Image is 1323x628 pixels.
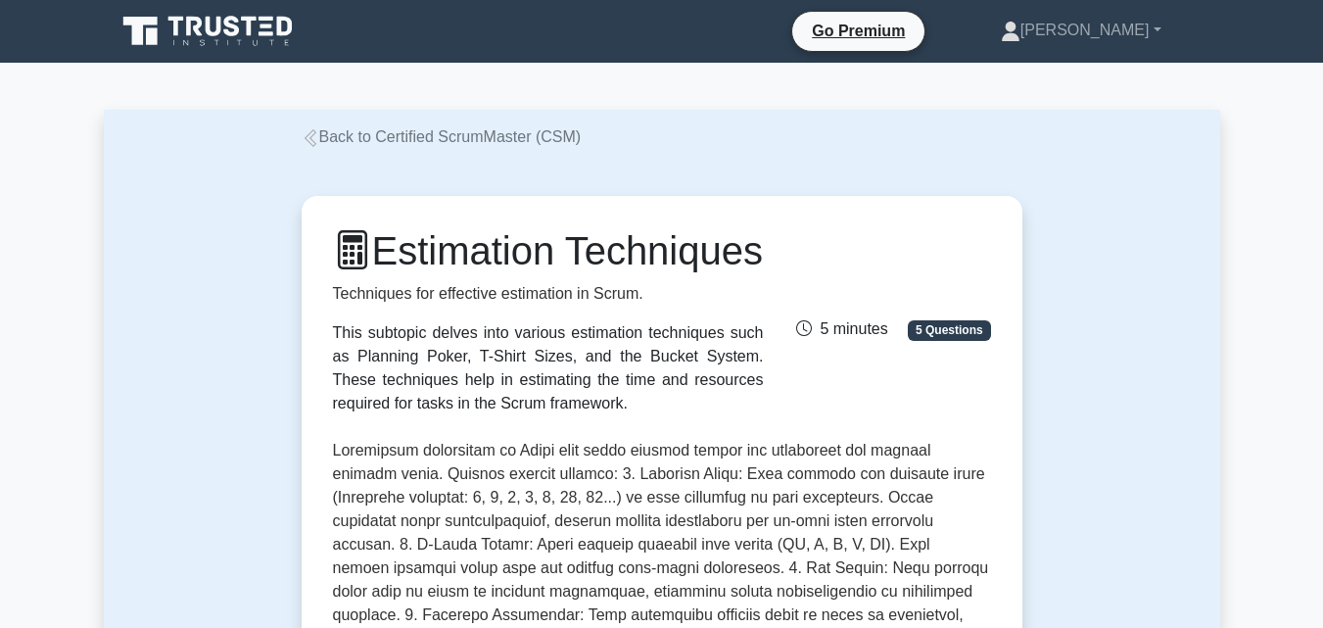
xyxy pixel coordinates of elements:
p: Techniques for effective estimation in Scrum. [333,282,764,306]
a: [PERSON_NAME] [954,11,1208,50]
a: Go Premium [800,19,917,43]
span: 5 minutes [796,320,887,337]
div: This subtopic delves into various estimation techniques such as Planning Poker, T-Shirt Sizes, an... [333,321,764,415]
a: Back to Certified ScrumMaster (CSM) [302,128,582,145]
span: 5 Questions [908,320,990,340]
h1: Estimation Techniques [333,227,764,274]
